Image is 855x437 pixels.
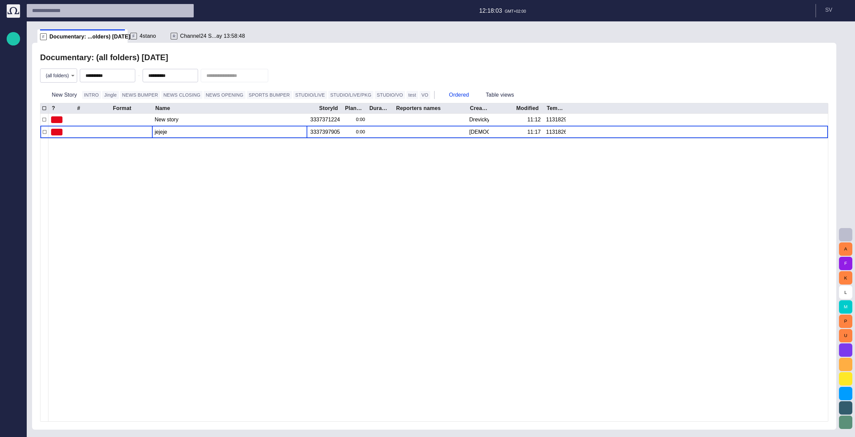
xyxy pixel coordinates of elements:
div: StoryId [319,105,338,112]
div: Modified [516,105,539,112]
span: [URL][DOMAIN_NAME] [9,208,17,216]
p: Publishing queue KKK [9,101,17,107]
span: Channel24 S...ay 13:58:48 [180,33,245,39]
span: Publishing queue KKK [9,101,17,109]
p: 12:18:03 [479,6,502,15]
div: Name [155,105,170,112]
button: U [839,329,852,342]
p: S V [825,6,832,14]
div: 3337371224 [310,116,340,123]
span: My OctopusX [9,168,17,176]
div: jejeje [155,126,305,138]
button: New Story [40,89,79,101]
button: P [839,315,852,328]
span: Media-test with filter [9,141,17,149]
div: Publishing queue [7,85,20,98]
p: AI Assistant [9,221,17,228]
span: AI Assistant [9,221,17,229]
div: New story [155,114,305,126]
button: test [406,91,418,99]
div: [PERSON_NAME]'s media (playout) [7,151,20,165]
p: [URL][DOMAIN_NAME] [9,208,17,214]
span: [PERSON_NAME]'s media (playout) [9,154,17,162]
div: RChannel24 S...ay 13:58:48 [168,29,257,43]
button: VO [419,91,431,99]
button: L [839,286,852,299]
div: Media-test with filter [7,138,20,151]
span: 4stano [140,33,156,39]
div: Template [547,105,565,112]
div: 1131826 [546,128,566,136]
div: # [77,105,80,112]
div: Vedra [469,128,489,136]
div: Duration [369,105,388,112]
div: (all folders) [40,69,77,82]
button: INTRO [82,91,101,99]
button: SV [820,4,851,16]
p: Media [9,114,17,121]
ul: main menu [7,58,20,245]
button: STUDIO/LIVE/PKG [328,91,373,99]
div: Drevicky [469,116,489,123]
button: M [839,300,852,314]
img: Octopus News Room [7,4,20,18]
button: NEWS BUMPER [120,91,160,99]
div: FDocumentary: ...olders) [DATE] [37,29,128,43]
span: Administration [9,127,17,135]
div: F4stano [128,29,168,43]
p: Rundowns [9,61,17,67]
p: Administration [9,127,17,134]
span: Editorial Admin [9,194,17,202]
button: K [839,271,852,285]
span: Media [9,114,17,122]
button: A [839,242,852,256]
p: GMT+02:00 [505,8,526,14]
span: Octopus [9,234,17,242]
span: Publishing queue [9,87,17,95]
button: STUDIO/VO [375,91,405,99]
p: Social Media [9,181,17,188]
div: Created by [470,105,489,112]
div: Media [7,111,20,125]
div: 11:12 [527,116,541,123]
div: Plan dur [345,105,363,112]
h2: Documentary: (all folders) [DATE] [40,53,168,62]
span: Social Media [9,181,17,189]
button: Table views [474,89,526,101]
div: [URL][DOMAIN_NAME] [7,205,20,218]
button: SPORTS BUMPER [247,91,292,99]
span: Rundowns [9,61,17,69]
div: Reporters names [396,105,441,112]
p: Octopus [9,234,17,241]
span: Documentary: ...olders) [DATE] [49,33,130,40]
button: F [839,257,852,270]
button: NEWS OPENING [204,91,245,99]
p: Publishing queue [9,87,17,94]
div: AI Assistant [7,218,20,232]
button: NEWS CLOSING [161,91,202,99]
p: Media-test with filter [9,141,17,147]
div: 0:00 [345,126,365,138]
button: Ordered [437,89,471,101]
p: R [171,33,177,39]
button: Jingle [102,91,119,99]
p: Editorial Admin [9,194,17,201]
div: Octopus [7,232,20,245]
p: My OctopusX [9,168,17,174]
div: 0:00 [345,114,365,126]
p: F [40,33,47,40]
p: Story folders [9,74,17,81]
div: 1131829 [546,116,566,123]
div: ? [52,105,55,112]
span: Story folders [9,74,17,82]
p: [PERSON_NAME]'s media (playout) [9,154,17,161]
button: STUDIO/LIVE [293,91,327,99]
div: Format [113,105,131,112]
p: F [130,33,137,39]
div: 11:17 [527,128,541,136]
div: 3337397905 [310,128,340,136]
